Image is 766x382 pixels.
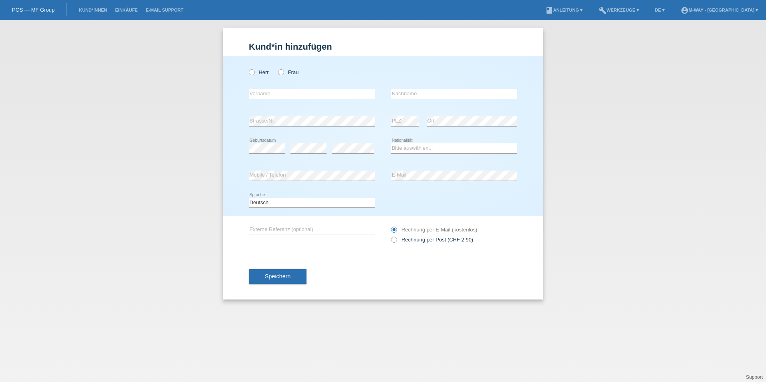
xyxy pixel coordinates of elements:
a: account_circlem-way - [GEOGRAPHIC_DATA] ▾ [677,8,762,12]
a: Support [746,374,763,380]
h1: Kund*in hinzufügen [249,42,517,52]
label: Frau [278,69,298,75]
a: bookAnleitung ▾ [541,8,587,12]
label: Rechnung per Post (CHF 2.90) [391,237,473,243]
input: Frau [278,69,283,74]
i: account_circle [681,6,689,14]
a: POS — MF Group [12,7,54,13]
a: Kund*innen [75,8,111,12]
a: Einkäufe [111,8,141,12]
i: book [545,6,553,14]
a: DE ▾ [651,8,669,12]
input: Herr [249,69,254,74]
label: Rechnung per E-Mail (kostenlos) [391,227,477,233]
a: E-Mail Support [142,8,187,12]
button: Speichern [249,269,306,284]
input: Rechnung per Post (CHF 2.90) [391,237,396,247]
a: buildWerkzeuge ▾ [595,8,643,12]
label: Herr [249,69,269,75]
i: build [599,6,607,14]
input: Rechnung per E-Mail (kostenlos) [391,227,396,237]
span: Speichern [265,273,290,279]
